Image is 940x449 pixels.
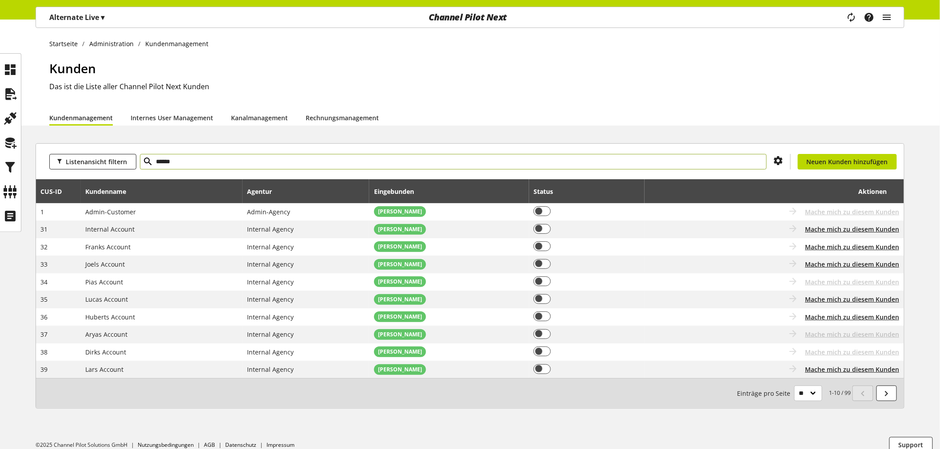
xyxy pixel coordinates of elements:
nav: main navigation [36,7,904,28]
span: Admin-Agency [247,208,290,216]
span: 39 [41,365,48,374]
span: 37 [41,330,48,339]
div: Agentur [247,187,281,196]
span: Dirks Account [86,348,127,356]
div: Eingebunden [374,187,423,196]
span: Mache mich zu diesem Kunden [805,330,900,339]
span: Internal Account [86,225,135,233]
span: ▾ [101,12,104,22]
span: Einträge pro Seite [737,389,794,398]
button: Mache mich zu diesem Kunden [805,260,900,269]
a: Kundenmanagement [49,113,113,122]
span: [PERSON_NAME] [378,348,422,356]
span: Kunden [49,60,96,77]
a: Kanalmanagement [231,113,288,122]
span: Aryas Account [86,330,128,339]
a: Startseite [49,39,83,48]
span: [PERSON_NAME] [378,295,422,303]
span: Admin-Customer [86,208,136,216]
span: Internal Agency [247,365,294,374]
span: Internal Agency [247,225,294,233]
span: Lucas Account [86,295,128,303]
button: Mache mich zu diesem Kunden [805,242,900,252]
span: Internal Agency [247,278,294,286]
small: 1-10 / 99 [737,386,851,401]
button: Mache mich zu diesem Kunden [805,295,900,304]
a: Datenschutz [225,441,256,449]
a: Neuen Kunden hinzufügen [798,154,897,169]
span: Internal Agency [247,313,294,321]
button: Mache mich zu diesem Kunden [805,312,900,322]
span: Internal Agency [247,348,294,356]
div: Aktionen [649,182,887,200]
span: Lars Account [86,365,124,374]
div: Kundenname [86,187,135,196]
span: Mache mich zu diesem Kunden [805,277,900,287]
span: Internal Agency [247,330,294,339]
span: 1 [41,208,44,216]
span: [PERSON_NAME] [378,313,422,321]
span: 36 [41,313,48,321]
span: 32 [41,243,48,251]
a: Nutzungsbedingungen [138,441,194,449]
span: 35 [41,295,48,303]
a: Internes User Management [131,113,213,122]
span: [PERSON_NAME] [378,331,422,339]
span: 31 [41,225,48,233]
span: Neuen Kunden hinzufügen [807,157,888,166]
span: Joels Account [86,260,125,268]
span: Franks Account [86,243,131,251]
span: Internal Agency [247,243,294,251]
li: ©2025 Channel Pilot Solutions GmbH [36,441,138,449]
a: Impressum [267,441,295,449]
a: Rechnungsmanagement [306,113,379,122]
div: CUS-⁠ID [41,187,71,196]
span: 34 [41,278,48,286]
span: Mache mich zu diesem Kunden [805,207,900,217]
span: [PERSON_NAME] [378,225,422,233]
div: Status [534,187,562,196]
span: 33 [41,260,48,268]
h2: Das ist die Liste aller Channel Pilot Next Kunden [49,81,904,92]
span: Huberts Account [86,313,135,321]
button: Mache mich zu diesem Kunden [805,224,900,234]
p: Alternate Live [49,12,104,23]
span: [PERSON_NAME] [378,278,422,286]
span: [PERSON_NAME] [378,243,422,251]
span: [PERSON_NAME] [378,260,422,268]
span: Listenansicht filtern [66,157,127,166]
a: Administration [85,39,139,48]
span: Pias Account [86,278,123,286]
a: AGB [204,441,215,449]
span: Internal Agency [247,295,294,303]
button: Mache mich zu diesem Kunden [805,365,900,374]
span: [PERSON_NAME] [378,208,422,216]
span: Mache mich zu diesem Kunden [805,347,900,357]
span: 38 [41,348,48,356]
span: [PERSON_NAME] [378,366,422,374]
span: Internal Agency [247,260,294,268]
button: Listenansicht filtern [49,154,136,169]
